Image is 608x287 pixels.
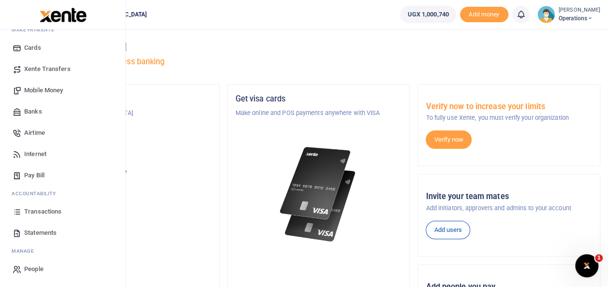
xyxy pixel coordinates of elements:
[45,167,211,177] p: Your current account balance
[8,80,118,101] a: Mobile Money
[236,94,402,104] h5: Get visa cards
[8,143,118,165] a: Internet
[236,108,402,118] p: Make online and POS payments anywhere with VISA
[426,203,592,213] p: Add initiators, approvers and admins to your account
[24,207,61,216] span: Transactions
[426,113,592,123] p: To fully use Xente, you must verify your organization
[45,146,211,156] p: Operations
[396,6,460,23] li: Wallet ballance
[8,201,118,222] a: Transactions
[8,165,118,186] a: Pay Bill
[45,94,211,104] h5: Organization
[19,190,56,197] span: countability
[407,10,448,19] span: UGX 1,000,740
[24,149,46,159] span: Internet
[460,10,508,17] a: Add money
[8,101,118,122] a: Banks
[426,102,592,112] h5: Verify now to increase your limits
[575,254,598,277] iframe: Intercom live chat
[8,22,118,37] li: M
[24,43,41,53] span: Cards
[24,86,63,95] span: Mobile Money
[24,171,44,180] span: Pay Bill
[8,186,118,201] li: Ac
[8,58,118,80] a: Xente Transfers
[426,221,470,239] a: Add users
[24,107,42,116] span: Banks
[460,7,508,23] span: Add money
[45,108,211,118] p: NURTURE [GEOGRAPHIC_DATA]
[559,6,600,14] small: [PERSON_NAME]
[8,122,118,143] a: Airtime
[426,192,592,201] h5: Invite your team mates
[16,26,54,33] span: ake Payments
[45,179,211,189] h5: UGX 1,000,740
[37,42,600,52] h4: Hello [PERSON_NAME]
[8,222,118,244] a: Statements
[40,8,87,22] img: logo-large
[16,247,34,255] span: anage
[595,254,603,262] span: 1
[37,57,600,67] h5: Welcome to better business banking
[45,131,211,141] h5: Account
[537,6,555,23] img: profile-user
[8,244,118,258] li: M
[8,37,118,58] a: Cards
[537,6,600,23] a: profile-user [PERSON_NAME] Operations
[8,258,118,280] a: People
[559,14,600,23] span: Operations
[24,228,57,238] span: Statements
[400,6,456,23] a: UGX 1,000,740
[24,64,71,74] span: Xente Transfers
[24,264,44,274] span: People
[39,11,87,18] a: logo-small logo-large logo-large
[460,7,508,23] li: Toup your wallet
[277,141,360,248] img: xente-_physical_cards.png
[426,130,472,149] a: Verify now
[24,128,45,138] span: Airtime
